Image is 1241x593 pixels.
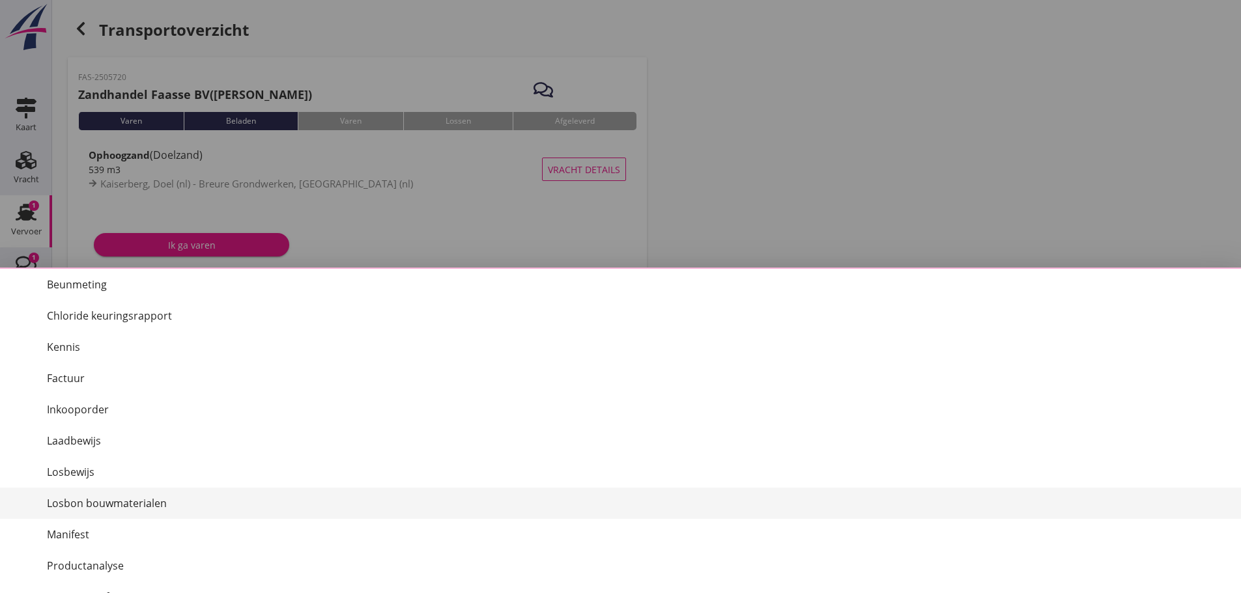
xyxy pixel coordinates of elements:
font: Manifest [47,527,89,542]
font: Beunmeting [47,277,107,292]
font: Laadbewijs [47,434,101,448]
font: Losbewijs [47,465,94,479]
font: Inkooporder [47,402,109,417]
font: Chloride keuringsrapport [47,309,172,323]
font: Losbon bouwmaterialen [47,496,167,510]
font: Factuur [47,371,85,385]
font: Productanalyse [47,559,124,573]
font: Kennis [47,340,80,354]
